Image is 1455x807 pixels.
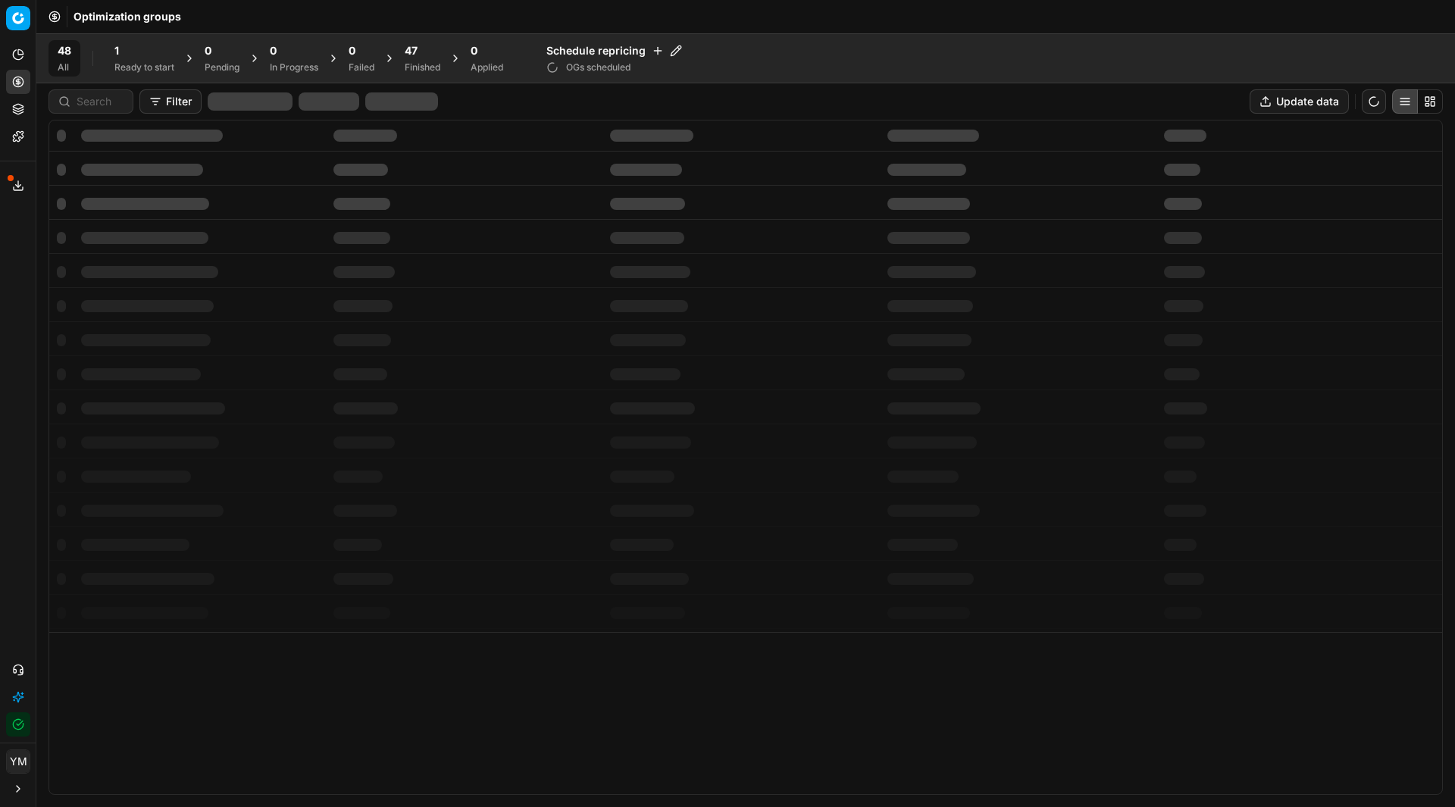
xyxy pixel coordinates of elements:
[77,94,124,109] input: Search
[471,43,477,58] span: 0
[349,43,355,58] span: 0
[74,9,181,24] span: Optimization groups
[114,61,174,74] div: Ready to start
[74,9,181,24] nav: breadcrumb
[114,43,119,58] span: 1
[58,43,71,58] span: 48
[349,61,374,74] div: Failed
[405,43,418,58] span: 47
[205,43,211,58] span: 0
[205,61,239,74] div: Pending
[270,43,277,58] span: 0
[405,61,440,74] div: Finished
[58,61,71,74] div: All
[1250,89,1349,114] button: Update data
[6,749,30,774] button: YM
[546,43,682,58] h4: Schedule repricing
[7,750,30,773] span: YM
[139,89,202,114] button: Filter
[471,61,503,74] div: Applied
[546,61,682,74] div: OGs scheduled
[270,61,318,74] div: In Progress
